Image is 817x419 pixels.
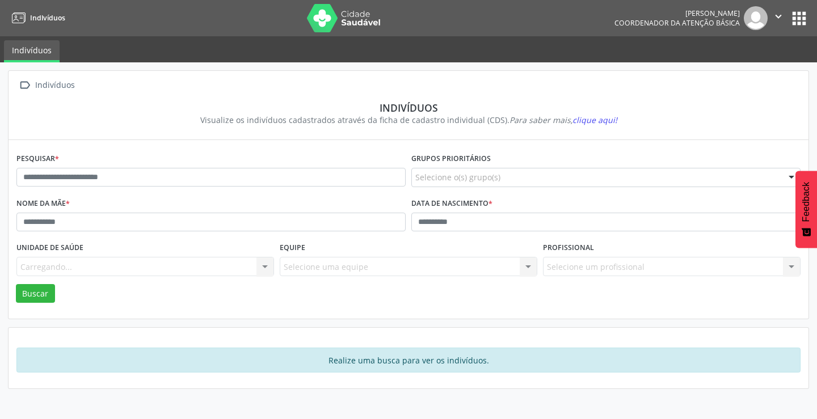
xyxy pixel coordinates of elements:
label: Grupos prioritários [411,150,491,168]
button: Feedback - Mostrar pesquisa [795,171,817,248]
i:  [772,10,785,23]
span: Feedback [801,182,811,222]
i: Para saber mais, [509,115,617,125]
img: img [744,6,768,30]
button: Buscar [16,284,55,303]
div: Realize uma busca para ver os indivíduos. [16,348,801,373]
label: Profissional [543,239,594,257]
span: Coordenador da Atenção Básica [614,18,740,28]
label: Nome da mãe [16,195,70,213]
a: Indivíduos [8,9,65,27]
button:  [768,6,789,30]
span: Selecione o(s) grupo(s) [415,171,500,183]
span: clique aqui! [572,115,617,125]
label: Equipe [280,239,305,257]
div: Visualize os indivíduos cadastrados através da ficha de cadastro individual (CDS). [24,114,793,126]
label: Data de nascimento [411,195,492,213]
label: Unidade de saúde [16,239,83,257]
span: Indivíduos [30,13,65,23]
div: [PERSON_NAME] [614,9,740,18]
i:  [16,77,33,94]
a:  Indivíduos [16,77,77,94]
a: Indivíduos [4,40,60,62]
div: Indivíduos [24,101,793,114]
div: Indivíduos [33,77,77,94]
button: apps [789,9,809,28]
label: Pesquisar [16,150,59,168]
